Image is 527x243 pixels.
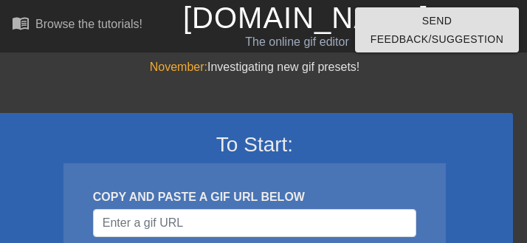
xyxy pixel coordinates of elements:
a: [DOMAIN_NAME] [183,1,429,34]
div: COPY AND PASTE A GIF URL BELOW [93,188,416,206]
div: The online gif editor [183,33,411,51]
div: Browse the tutorials! [35,18,142,30]
a: Browse the tutorials! [12,14,142,37]
span: Send Feedback/Suggestion [367,12,507,48]
input: Username [93,209,416,237]
button: Send Feedback/Suggestion [355,7,519,52]
span: November: [150,61,207,73]
h3: To Start: [15,132,494,157]
span: menu_book [12,14,30,32]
